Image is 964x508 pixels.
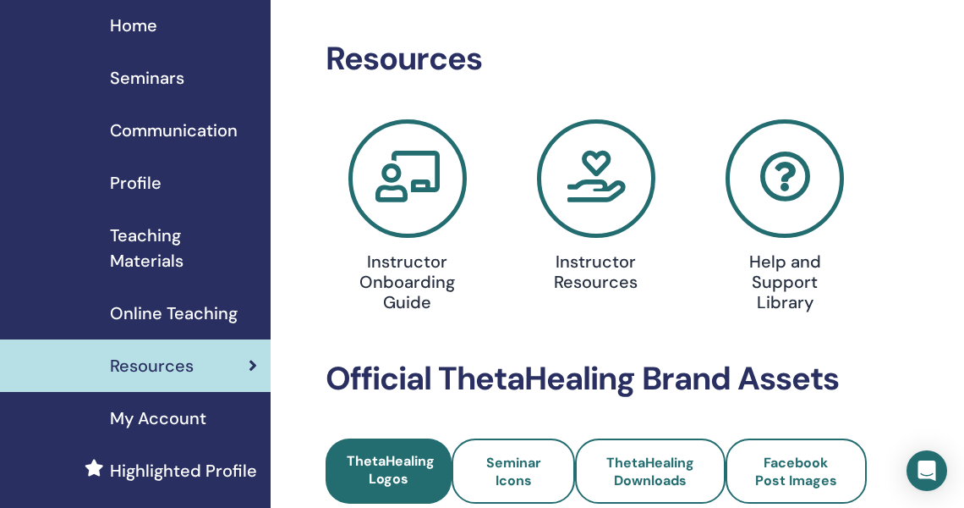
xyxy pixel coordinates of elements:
h4: Instructor Resources [537,251,655,292]
span: My Account [110,406,206,431]
a: Seminar Icons [452,439,575,504]
span: Communication [110,118,238,143]
span: Profile [110,170,162,196]
span: Seminar Icons [486,454,541,489]
span: Resources [110,353,194,378]
a: Help and Support Library [701,119,869,319]
span: ThetaHealing Downloads [606,454,694,489]
h4: Help and Support Library [726,251,845,312]
span: Online Teaching [110,301,238,326]
h4: Instructor Onboarding Guide [348,251,467,312]
span: Home [110,13,157,38]
a: Instructor Onboarding Guide [323,119,491,319]
span: Highlighted Profile [110,458,257,483]
h2: Resources [326,40,867,79]
a: Facebook Post Images [726,439,867,504]
a: ThetaHealing Downloads [575,439,726,504]
span: Facebook Post Images [755,454,837,489]
span: Seminars [110,65,184,91]
a: ThetaHealing Logos [326,439,452,504]
div: Open Intercom Messenger [906,450,947,491]
span: ThetaHealing Logos [347,452,435,488]
h2: Official ThetaHealing Brand Assets [326,360,867,399]
span: Teaching Materials [110,223,257,273]
a: Instructor Resources [512,119,680,299]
